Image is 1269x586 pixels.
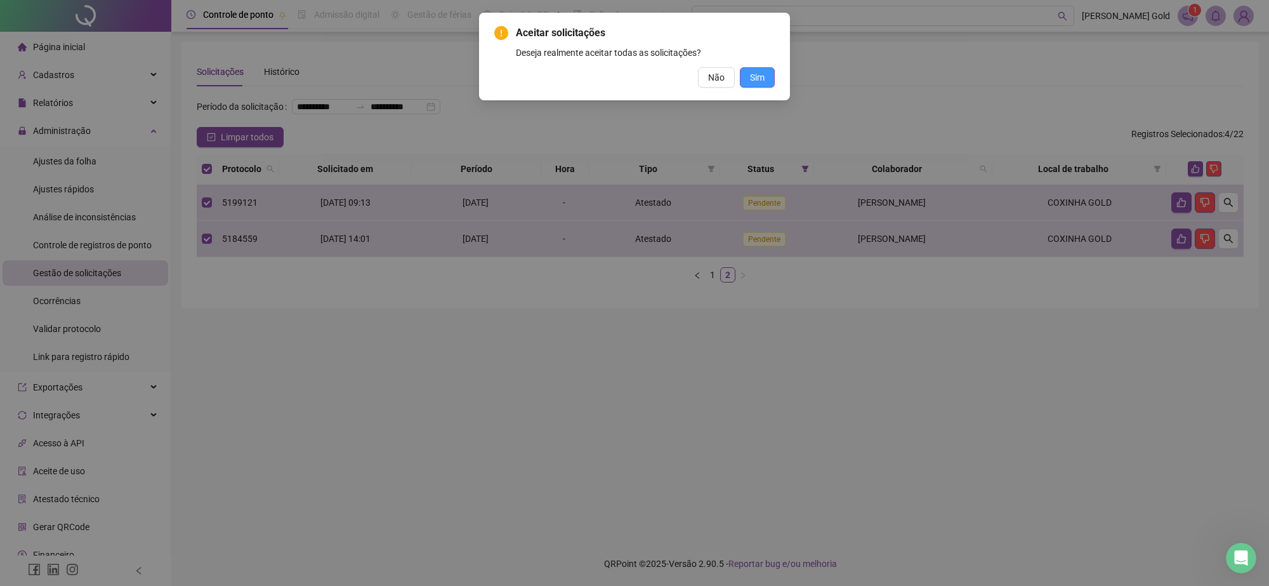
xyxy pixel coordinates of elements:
div: Deseja realmente aceitar todas as solicitações? [516,46,775,60]
span: Não [708,70,725,84]
span: Sim [750,70,765,84]
button: Sim [740,67,775,88]
span: Aceitar solicitações [516,25,775,41]
span: exclamation-circle [494,26,508,40]
iframe: Intercom live chat [1226,543,1256,573]
button: Não [698,67,735,88]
